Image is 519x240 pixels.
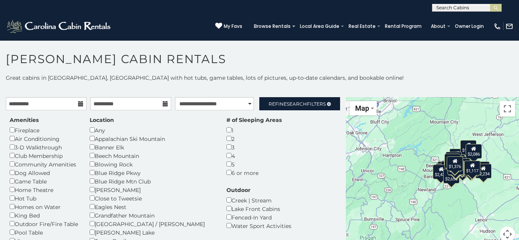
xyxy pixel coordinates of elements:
div: 3 [226,143,282,151]
div: Lake Front Cabins [226,204,291,213]
span: My Favs [224,23,242,30]
label: Location [90,116,114,124]
div: Creek | Stream [226,196,291,204]
label: # of Sleeping Areas [226,116,282,124]
div: Any [90,126,215,134]
div: Blue Ridge Pkwy [90,168,215,177]
div: $1,972 [449,149,466,163]
div: Grandfather Mountain [90,211,215,219]
div: Dog Allowed [10,168,78,177]
div: Blue Ridge Mtn Club [90,177,215,185]
div: [PERSON_NAME] [90,185,215,194]
label: Outdoor [226,186,250,194]
div: Appalachian Ski Mountain [90,134,215,143]
div: $2,085 [473,161,490,176]
div: Water Sport Activities [226,221,291,230]
div: Fireplace [10,126,78,134]
a: Local Area Guide [296,21,343,32]
a: Real Estate [345,21,379,32]
div: Homes on Water [10,202,78,211]
button: Change map style [350,101,377,115]
div: $2,558 [444,154,461,168]
div: 4 [226,151,282,160]
div: $1,779 [441,161,458,176]
div: King Bed [10,211,78,219]
a: Rental Program [381,21,425,32]
div: 3-D Walkthrough [10,143,78,151]
div: $2,086 [466,144,482,159]
div: $2,234 [475,164,492,178]
div: Banner Elk [90,143,215,151]
a: My Favs [215,22,242,30]
div: Beech Mountain [90,151,215,160]
div: Air Conditioning [10,134,78,143]
div: [PERSON_NAME] Lake [90,228,215,237]
div: Home Theatre [10,185,78,194]
label: Amenities [10,116,39,124]
div: Hot Tub [10,194,78,202]
div: Eagles Nest [90,202,215,211]
div: Club Membership [10,151,78,160]
div: $1,521 [460,140,476,155]
a: Owner Login [451,21,488,32]
span: Refine Filters [269,101,326,107]
div: Pool Table [10,228,78,237]
div: $2,431 [433,165,449,179]
div: 5 [226,160,282,168]
div: $1,980 [444,158,460,173]
span: Search [287,101,307,107]
div: Outdoor Fire/Fire Table [10,219,78,228]
div: $2,655 [443,169,459,183]
button: Toggle fullscreen view [500,101,515,117]
div: 1 [226,126,282,134]
a: Browse Rentals [250,21,294,32]
div: $1,376 [447,156,463,171]
a: About [427,21,449,32]
div: Game Table [10,177,78,185]
div: 2 [226,134,282,143]
div: [GEOGRAPHIC_DATA] / [PERSON_NAME] [90,219,215,228]
div: 6 or more [226,168,282,177]
img: mail-regular-white.png [505,22,513,30]
img: White-1-2.png [6,19,113,34]
div: Fenced-In Yard [226,213,291,221]
div: $1,117 [465,161,481,175]
img: phone-regular-white.png [493,22,501,30]
div: $1,872 [446,152,462,166]
div: Community Amenities [10,160,78,168]
a: RefineSearchFilters [259,97,340,110]
span: Map [355,104,369,112]
div: Blowing Rock [90,160,215,168]
div: Close to Tweetsie [90,194,215,202]
div: $2,515 [438,161,454,176]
